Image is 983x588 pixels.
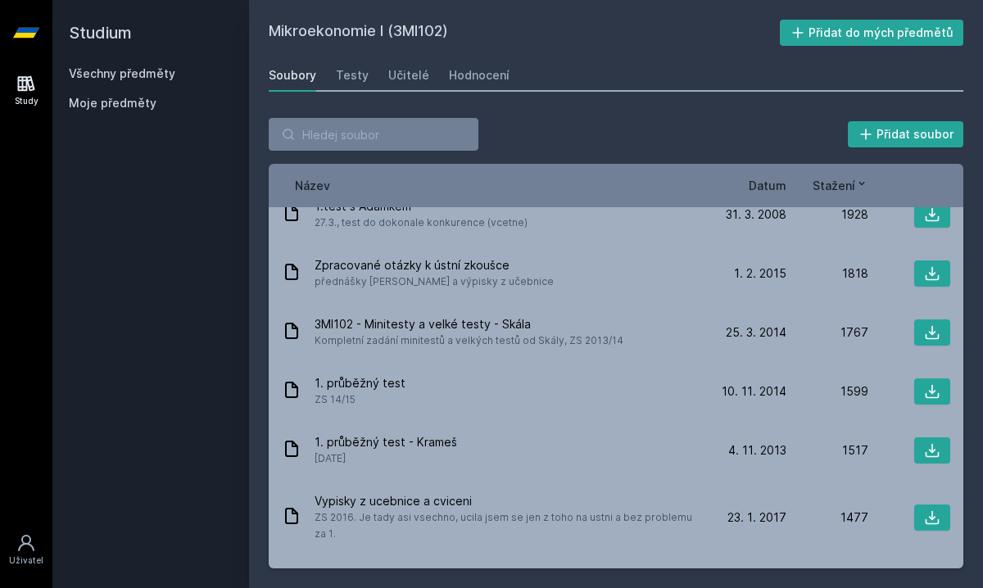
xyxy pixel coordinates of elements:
[315,257,554,274] span: Zpracované otázky k ústní zkoušce
[269,59,316,92] a: Soubory
[786,206,868,223] div: 1928
[336,67,369,84] div: Testy
[848,121,964,147] button: Přidat soubor
[315,332,623,349] span: Kompletní zadání minitestů a velkých testů od Skály, ZS 2013/14
[727,509,786,526] span: 23. 1. 2017
[315,493,698,509] span: Vypisky z ucebnice a cviceni
[315,434,457,450] span: 1. průběžný test - Krameš
[269,20,780,46] h2: Mikroekonomie I (3MI102)
[315,450,457,467] span: [DATE]
[786,265,868,282] div: 1818
[269,67,316,84] div: Soubory
[315,509,698,542] span: ZS 2016. Je tady asi vsechno, ucila jsem se jen z toho na ustni a bez problemu za 1.
[69,95,156,111] span: Moje předměty
[722,383,786,400] span: 10. 11. 2014
[813,177,855,194] span: Stažení
[449,59,510,92] a: Hodnocení
[315,316,623,332] span: 3MI102 - Minitesty a velké testy - Skála
[315,391,405,408] span: ZS 14/15
[3,66,49,115] a: Study
[813,177,868,194] button: Stažení
[726,324,786,341] span: 25. 3. 2014
[3,525,49,575] a: Uživatel
[269,118,478,151] input: Hledej soubor
[726,206,786,223] span: 31. 3. 2008
[15,95,39,107] div: Study
[388,67,429,84] div: Učitelé
[728,442,786,459] span: 4. 11. 2013
[734,265,786,282] span: 1. 2. 2015
[786,509,868,526] div: 1477
[315,375,405,391] span: 1. průběžný test
[9,554,43,567] div: Uživatel
[388,59,429,92] a: Učitelé
[315,274,554,290] span: přednášky [PERSON_NAME] a výpisky z učebnice
[749,177,786,194] button: Datum
[780,20,964,46] button: Přidat do mých předmětů
[69,66,175,80] a: Všechny předměty
[315,215,528,231] span: 27.3., test do dokonale konkurence (vcetne)
[786,442,868,459] div: 1517
[295,177,330,194] button: Název
[786,383,868,400] div: 1599
[786,324,868,341] div: 1767
[449,67,510,84] div: Hodnocení
[336,59,369,92] a: Testy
